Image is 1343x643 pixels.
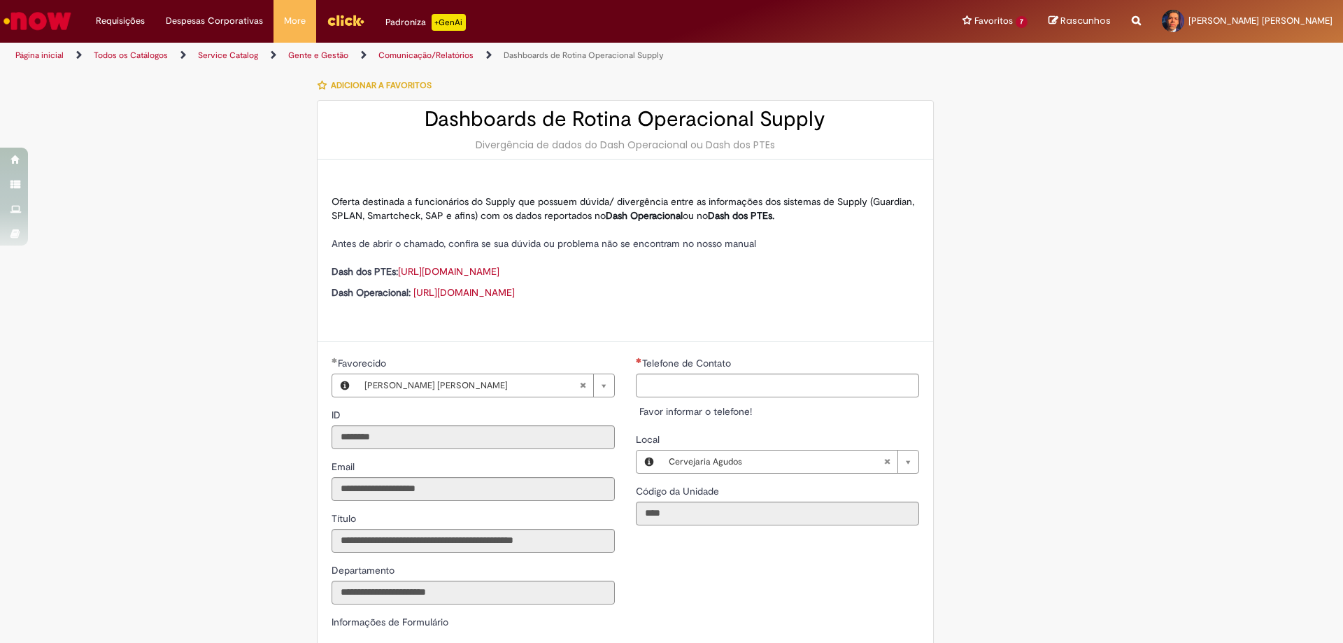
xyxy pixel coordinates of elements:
a: Comunicação/Relatórios [378,50,474,61]
span: Telefone de Contato [642,357,734,369]
div: Padroniza [385,14,466,31]
a: Dashboards de Rotina Operacional Supply [504,50,664,61]
span: Somente leitura - ID [332,409,343,421]
input: Departamento [332,581,615,605]
button: Local, Visualizar este registro Cervejaria Agudos [637,451,662,473]
span: Cervejaria Agudos [669,451,883,473]
label: Somente leitura - Email [332,460,357,474]
strong: Dash Operacional [606,209,683,222]
span: More [284,14,306,28]
a: Rascunhos [1049,15,1111,28]
a: Todos os Catálogos [94,50,168,61]
label: Somente leitura - ID [332,408,343,422]
span: Somente leitura - Título [332,512,359,525]
input: Código da Unidade [636,502,919,525]
p: +GenAi [432,14,466,31]
a: [URL][DOMAIN_NAME] [398,265,499,278]
a: Gente e Gestão [288,50,348,61]
button: Adicionar a Favoritos [317,71,439,100]
input: Email [332,477,615,501]
span: Somente leitura - Código da Unidade [636,485,722,497]
label: Somente leitura - Departamento [332,563,397,577]
span: Necessários [636,358,642,363]
strong: Dash Operacional: [332,286,411,299]
span: Requisições [96,14,145,28]
img: click_logo_yellow_360x200.png [327,10,364,31]
a: Service Catalog [198,50,258,61]
input: Título [332,529,615,553]
span: Despesas Corporativas [166,14,263,28]
span: Oferta destinada a funcionários do Supply que possuem dúvida/ divergência entre as informações do... [332,195,914,222]
span: Antes de abrir o chamado, confira se sua dúvida ou problema não se encontram no nosso manual [332,237,756,250]
label: Informações de Formulário [332,616,448,628]
span: 7 [1016,16,1028,28]
h2: Dashboards de Rotina Operacional Supply [332,108,919,131]
span: Obrigatório Preenchido [332,358,338,363]
a: Página inicial [15,50,64,61]
span: [PERSON_NAME] [PERSON_NAME] [364,374,579,397]
label: Somente leitura - Título [332,511,359,525]
span: Adicionar a Favoritos [331,80,432,91]
span: Rascunhos [1060,14,1111,27]
div: Divergência de dados do Dash Operacional ou Dash dos PTEs [332,138,919,152]
span: Favoritos [974,14,1013,28]
div: Favor informar o telefone! [636,401,919,422]
a: [URL][DOMAIN_NAME] [413,286,515,299]
button: Favorecido, Visualizar este registro Wallace Henrique Pereira De Souza [332,374,357,397]
label: Somente leitura - Código da Unidade [636,484,722,498]
abbr: Limpar campo Local [876,451,897,473]
span: Favorecido, Wallace Henrique Pereira De Souza [338,357,389,369]
img: ServiceNow [1,7,73,35]
span: Local [636,433,662,446]
ul: Trilhas de página [10,43,885,69]
a: Cervejaria AgudosLimpar campo Local [662,451,918,473]
span: [PERSON_NAME] [PERSON_NAME] [1188,15,1333,27]
a: [PERSON_NAME] [PERSON_NAME]Limpar campo Favorecido [357,374,614,397]
span: Somente leitura - Departamento [332,564,397,577]
abbr: Limpar campo Favorecido [572,374,593,397]
input: Telefone de Contato [636,374,919,397]
span: Somente leitura - Email [332,460,357,473]
input: ID [332,425,615,449]
strong: Dash dos PTEs: [332,265,398,278]
strong: Dash dos PTEs. [708,209,774,222]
